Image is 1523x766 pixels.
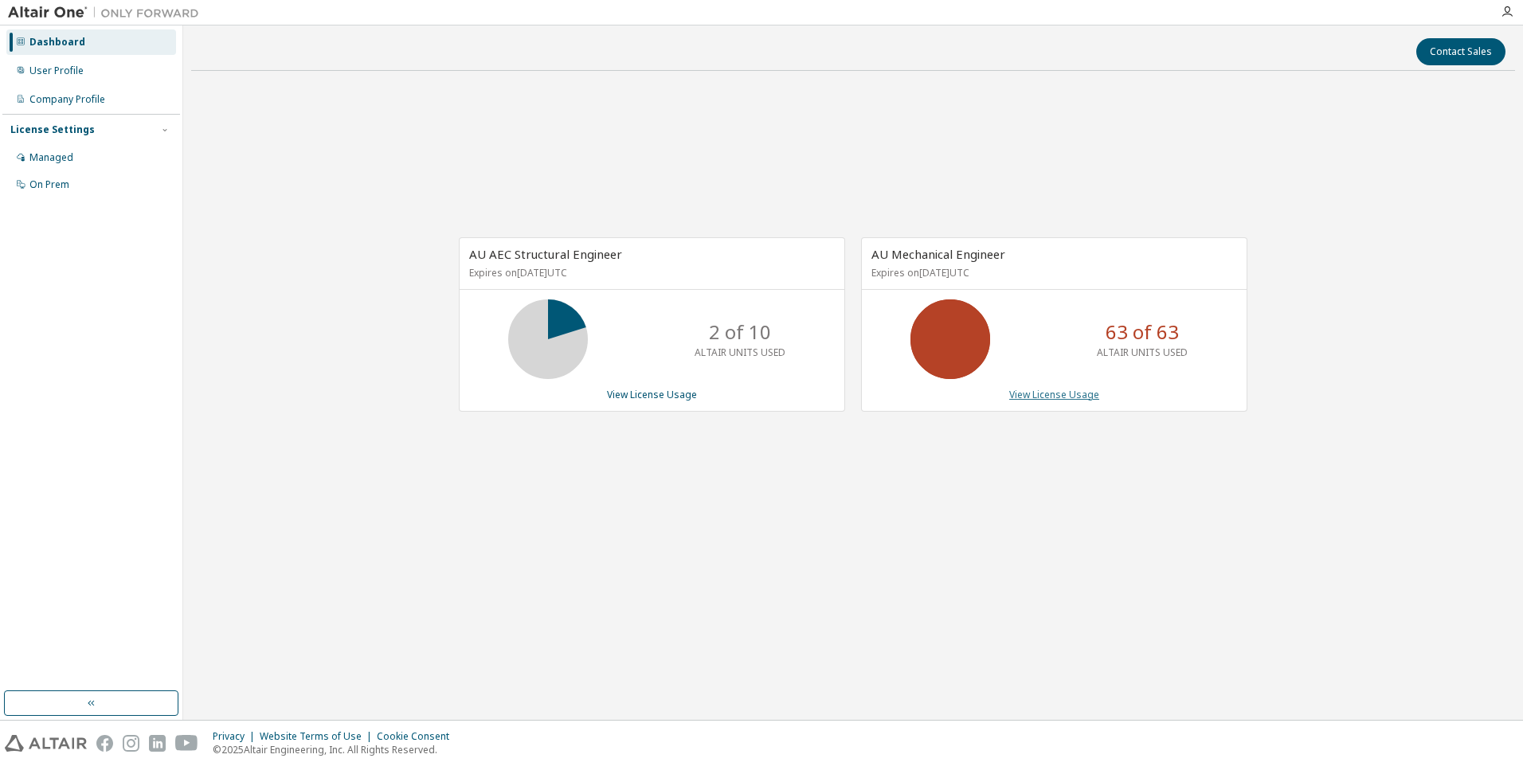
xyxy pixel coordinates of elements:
div: User Profile [29,64,84,77]
img: instagram.svg [123,735,139,752]
div: Privacy [213,730,260,743]
p: 63 of 63 [1106,319,1179,346]
button: Contact Sales [1416,38,1505,65]
span: AU Mechanical Engineer [871,246,1005,262]
div: Cookie Consent [377,730,459,743]
div: License Settings [10,123,95,136]
div: On Prem [29,178,69,191]
p: Expires on [DATE] UTC [871,266,1233,279]
p: ALTAIR UNITS USED [695,346,785,359]
p: Expires on [DATE] UTC [469,266,831,279]
div: Company Profile [29,93,105,106]
div: Website Terms of Use [260,730,377,743]
img: youtube.svg [175,735,198,752]
div: Managed [29,151,73,164]
p: ALTAIR UNITS USED [1097,346,1188,359]
div: Dashboard [29,36,85,49]
p: © 2025 Altair Engineering, Inc. All Rights Reserved. [213,743,459,756]
a: View License Usage [607,388,697,401]
img: linkedin.svg [149,735,166,752]
p: 2 of 10 [709,319,771,346]
img: facebook.svg [96,735,113,752]
img: altair_logo.svg [5,735,87,752]
img: Altair One [8,5,207,21]
a: View License Usage [1009,388,1099,401]
span: AU AEC Structural Engineer [469,246,622,262]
